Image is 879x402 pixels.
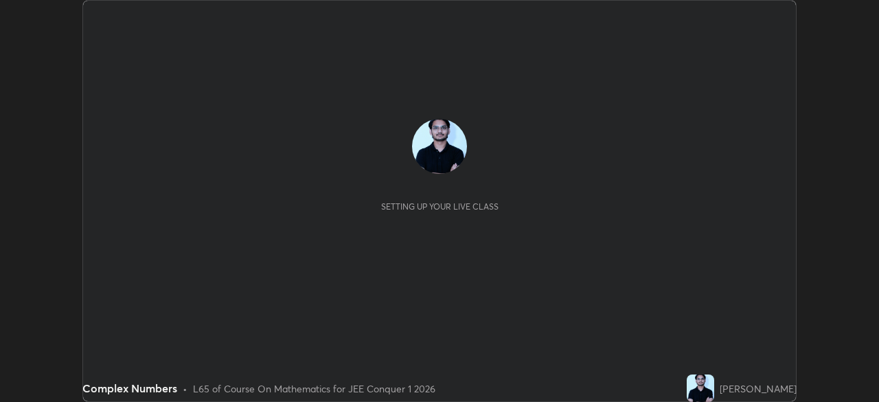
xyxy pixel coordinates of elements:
div: Setting up your live class [381,201,499,212]
img: 7aced0a64bc6441e9f5d793565b0659e.jpg [412,119,467,174]
div: L65 of Course On Mathematics for JEE Conquer 1 2026 [193,381,435,396]
div: • [183,381,187,396]
div: Complex Numbers [82,380,177,397]
div: [PERSON_NAME] [720,381,797,396]
img: 7aced0a64bc6441e9f5d793565b0659e.jpg [687,375,714,402]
